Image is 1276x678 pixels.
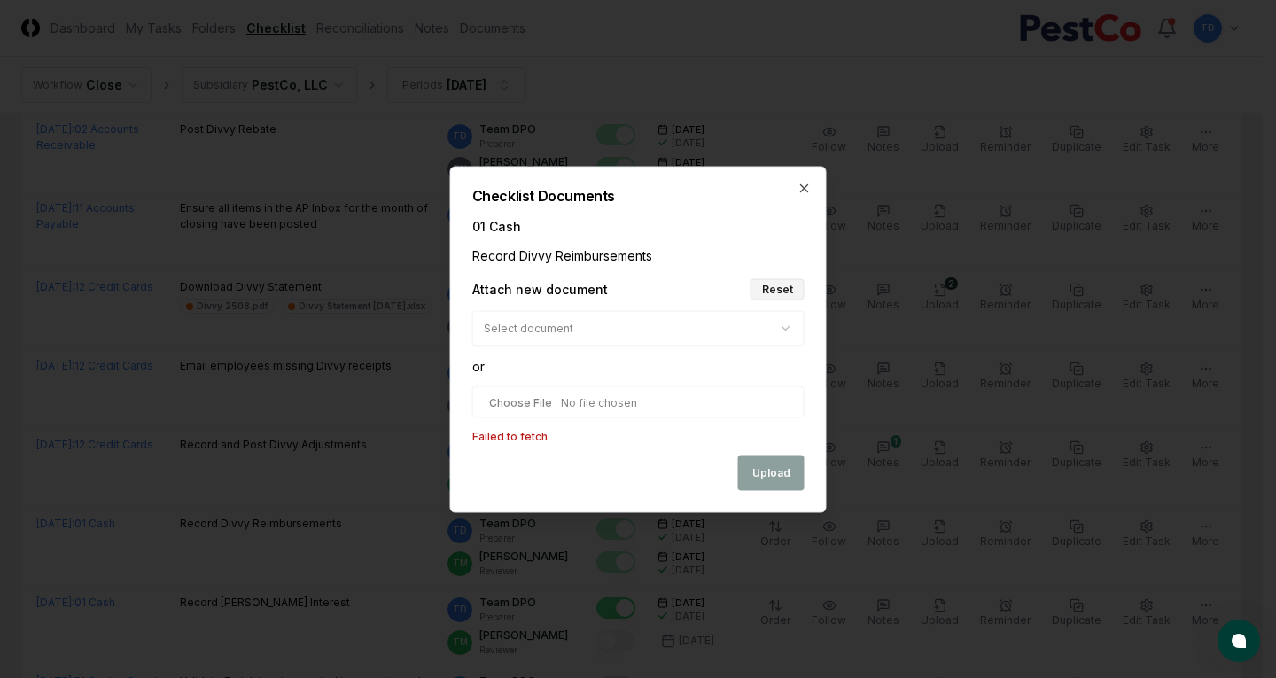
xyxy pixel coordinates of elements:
[472,280,608,299] div: Attach new document
[472,428,805,444] p: Failed to fetch
[472,245,805,264] div: Record Divvy Reimbursements
[472,216,805,235] div: 01 Cash
[472,188,805,202] h2: Checklist Documents
[472,356,805,375] div: or
[751,278,805,300] button: Reset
